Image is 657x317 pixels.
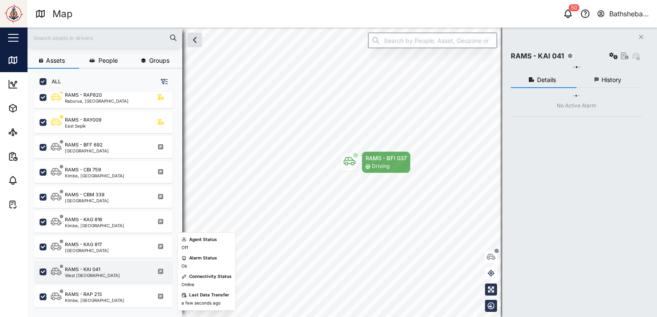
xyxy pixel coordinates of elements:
[65,241,102,248] div: RAMS - KAG 817
[65,273,120,277] div: West [GEOGRAPHIC_DATA]
[368,33,497,48] input: Search by People, Asset, Geozone or Place
[189,236,217,243] div: Agent Status
[46,78,61,85] label: ALL
[98,58,118,64] span: People
[46,58,65,64] span: Assets
[372,162,390,171] div: Driving
[65,149,109,153] div: [GEOGRAPHIC_DATA]
[65,198,109,203] div: [GEOGRAPHIC_DATA]
[22,55,42,65] div: Map
[189,273,232,280] div: Connectivity Status
[65,116,101,124] div: RAMS - RAY009
[189,292,229,299] div: Last Data Transfer
[65,298,124,302] div: Kimbe, [GEOGRAPHIC_DATA]
[181,244,188,251] div: Off
[65,223,124,228] div: Kimbe, [GEOGRAPHIC_DATA]
[189,255,217,262] div: Alarm Status
[22,152,52,161] div: Reports
[65,291,102,298] div: RAMS - RAP 213
[365,154,407,162] div: RAMS - BFI 037
[22,200,46,209] div: Tasks
[33,31,177,44] input: Search assets or drivers
[65,141,103,149] div: RAMS - BFF 692
[22,79,61,89] div: Dashboard
[4,4,23,23] img: Main Logo
[65,174,124,178] div: Kimbe, [GEOGRAPHIC_DATA]
[557,102,596,110] div: No Active Alarm
[22,176,49,185] div: Alarms
[602,77,621,83] span: History
[149,58,169,64] span: Groups
[52,6,73,21] div: Map
[65,91,102,99] div: RAMS - RAP820
[65,166,101,174] div: RAMS - CBI 759
[65,124,101,128] div: East Sepik
[22,128,43,137] div: Sites
[28,27,657,317] canvas: Map
[609,9,650,19] div: Bathsheba Kare
[569,4,580,11] div: 50
[511,51,564,61] div: RAMS - KAI 041
[65,248,109,253] div: [GEOGRAPHIC_DATA]
[181,263,187,270] div: Ok
[181,300,221,307] div: a few seconds ago
[340,151,411,173] div: Map marker
[596,8,650,20] button: Bathsheba Kare
[65,191,104,198] div: RAMS - CBM 339
[181,281,194,288] div: Online
[537,77,556,83] span: Details
[65,266,100,273] div: RAMS - KAI 041
[22,104,49,113] div: Assets
[65,99,129,103] div: Raburua, [GEOGRAPHIC_DATA]
[65,216,102,223] div: RAMS - KAG 816
[34,92,182,310] div: grid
